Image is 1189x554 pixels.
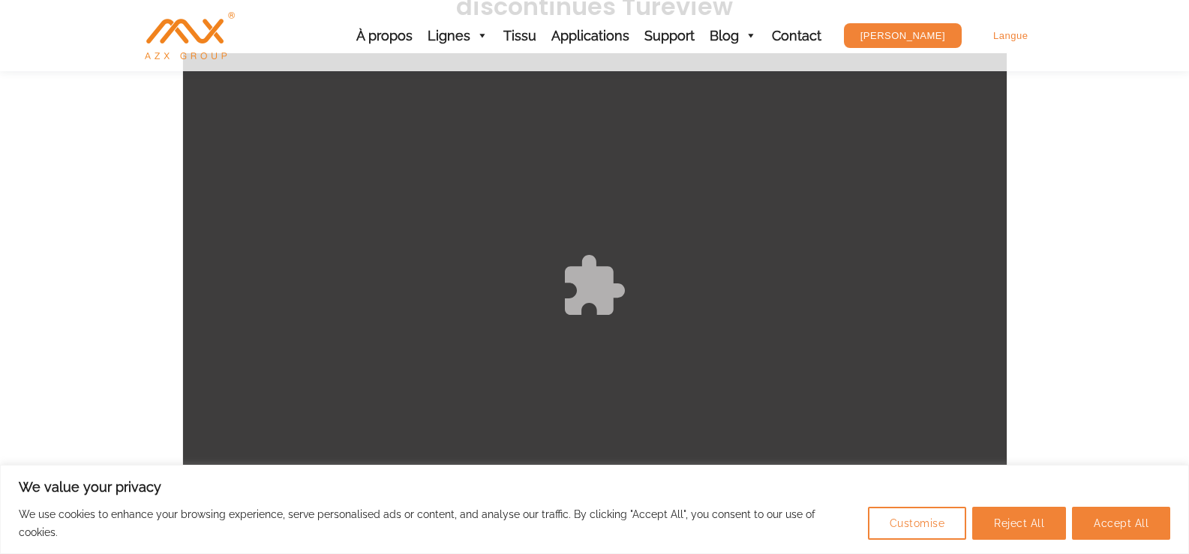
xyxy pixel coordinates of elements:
a: [PERSON_NAME] [844,23,962,48]
p: We use cookies to enhance your browsing experience, serve personalised ads or content, and analys... [19,505,857,541]
p: We value your privacy [19,478,1170,496]
button: Accept All [1072,507,1170,540]
button: Customise [868,507,967,540]
button: Reject All [972,507,1066,540]
a: Langue [977,23,1044,48]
